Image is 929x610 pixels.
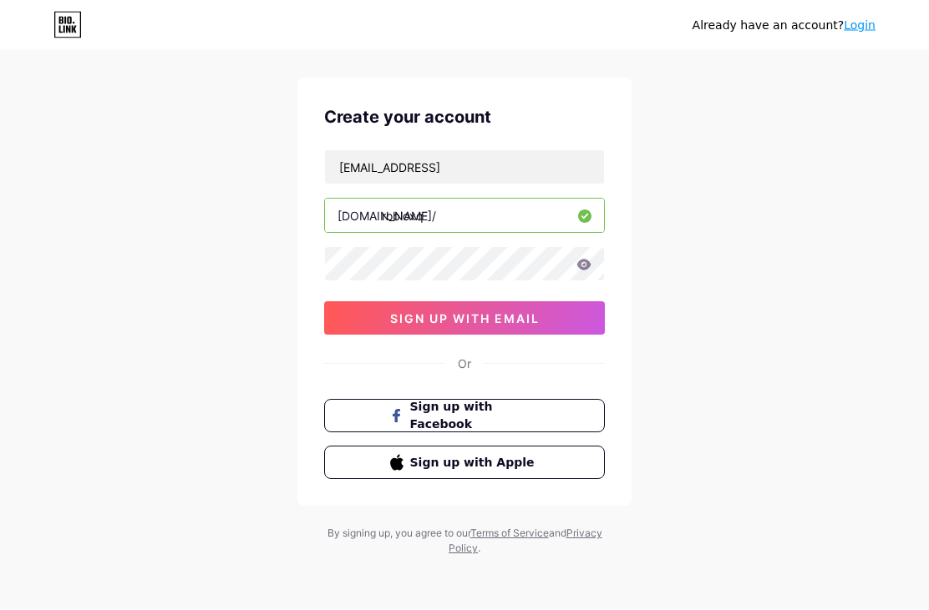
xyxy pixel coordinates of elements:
div: Or [458,355,471,373]
input: Email [325,151,604,184]
button: sign up with email [324,302,605,335]
div: Create your account [324,105,605,130]
span: Sign up with Facebook [410,399,540,434]
a: Terms of Service [470,527,549,540]
span: Sign up with Apple [410,455,540,472]
div: By signing up, you agree to our and . [322,527,607,557]
a: Login [844,18,876,32]
div: Already have an account? [693,17,876,34]
input: username [325,199,604,233]
button: Sign up with Facebook [324,400,605,433]
span: sign up with email [390,312,540,326]
button: Sign up with Apple [324,446,605,480]
div: [DOMAIN_NAME]/ [338,208,436,225]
